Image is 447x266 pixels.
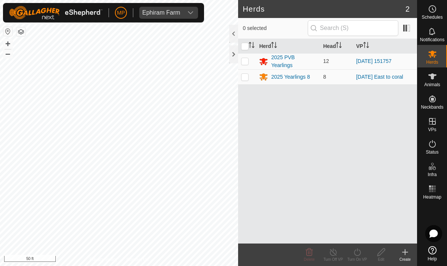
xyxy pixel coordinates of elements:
h2: Herds [243,4,405,13]
p-sorticon: Activate to sort [336,43,342,49]
span: Neckbands [421,105,443,109]
span: 0 selected [243,24,307,32]
span: Herds [426,60,438,64]
span: 8 [323,74,326,80]
span: Ephiram Farm [139,7,183,19]
p-sorticon: Activate to sort [249,43,255,49]
div: Ephiram Farm [142,10,180,16]
p-sorticon: Activate to sort [271,43,277,49]
span: Delete [304,257,315,262]
a: Privacy Policy [89,256,118,263]
div: 2025 PVB Yearlings [271,54,317,69]
a: [DATE] East to coral [356,74,403,80]
div: 2025 Yearlings 8 [271,73,310,81]
span: Heatmap [423,195,441,199]
a: Contact Us [127,256,149,263]
button: Reset Map [3,27,12,36]
span: Infra [428,172,437,177]
div: dropdown trigger [183,7,198,19]
div: Edit [369,257,393,262]
img: Gallagher Logo [9,6,103,19]
input: Search (S) [308,20,398,36]
button: – [3,49,12,58]
span: 2 [405,3,410,15]
span: Animals [424,82,440,87]
span: Notifications [420,37,444,42]
th: Herd [256,39,320,54]
span: Help [428,257,437,261]
div: Create [393,257,417,262]
a: Help [417,243,447,264]
div: Turn On VP [345,257,369,262]
span: MP [117,9,125,17]
div: Turn Off VP [321,257,345,262]
span: 12 [323,58,329,64]
span: Schedules [422,15,443,19]
span: Status [426,150,438,154]
button: + [3,39,12,48]
th: VP [353,39,417,54]
th: Head [320,39,353,54]
button: Map Layers [16,27,25,36]
p-sorticon: Activate to sort [363,43,369,49]
span: VPs [428,127,436,132]
a: [DATE] 151757 [356,58,392,64]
